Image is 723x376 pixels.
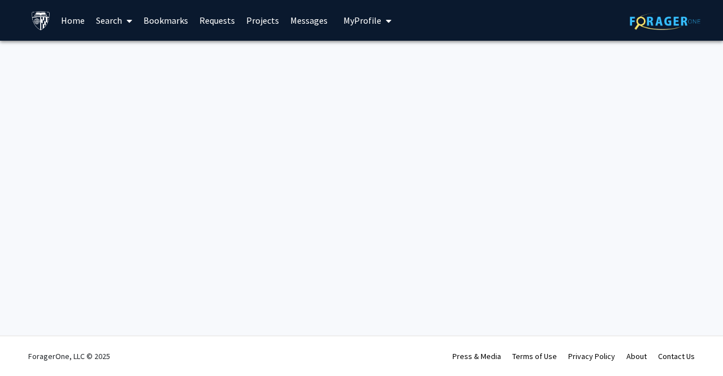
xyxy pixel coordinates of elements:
a: Projects [241,1,285,40]
a: Contact Us [658,351,695,361]
a: Terms of Use [512,351,557,361]
a: Requests [194,1,241,40]
img: Johns Hopkins University Logo [31,11,51,31]
a: Bookmarks [138,1,194,40]
a: Press & Media [452,351,501,361]
div: ForagerOne, LLC © 2025 [28,336,110,376]
img: ForagerOne Logo [630,12,700,30]
span: My Profile [343,15,381,26]
a: Messages [285,1,333,40]
a: About [626,351,647,361]
a: Home [55,1,90,40]
a: Search [90,1,138,40]
a: Privacy Policy [568,351,615,361]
